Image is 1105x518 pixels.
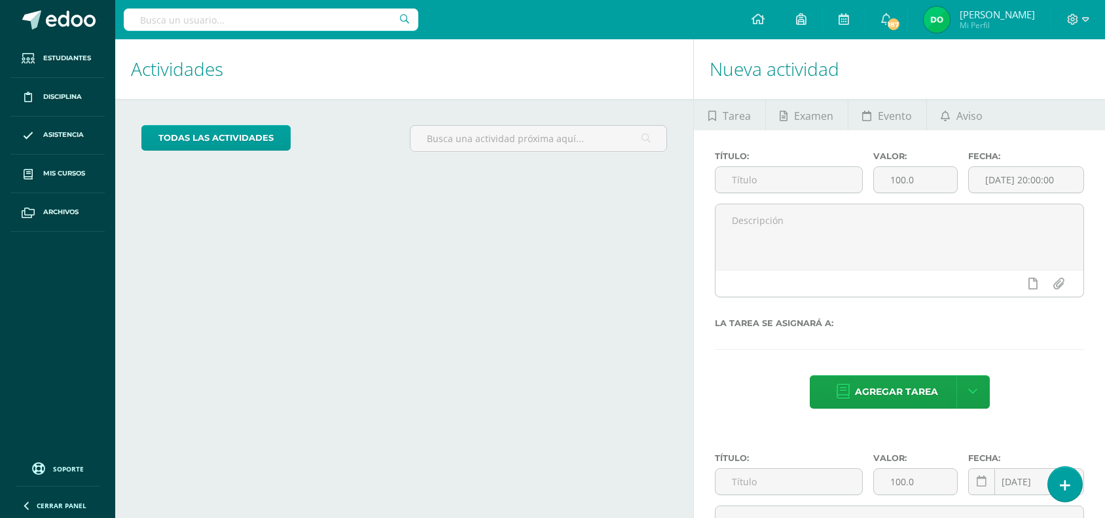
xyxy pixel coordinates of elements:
a: Examen [766,99,848,130]
span: Tarea [723,100,751,132]
h1: Nueva actividad [710,39,1089,99]
a: Aviso [927,99,997,130]
label: Fecha: [968,151,1084,161]
span: 187 [886,17,901,31]
label: Valor: [873,453,958,463]
a: Evento [848,99,926,130]
span: Agregar tarea [855,376,938,408]
label: La tarea se asignará a: [715,318,1084,328]
span: Cerrar panel [37,501,86,510]
a: Soporte [16,459,100,477]
label: Título: [715,453,863,463]
span: Mi Perfil [960,20,1035,31]
input: Fecha de entrega [969,469,1083,494]
label: Fecha: [968,453,1084,463]
span: Mis cursos [43,168,85,179]
input: Fecha de entrega [969,167,1083,193]
span: Aviso [956,100,983,132]
span: Estudiantes [43,53,91,64]
input: Título [716,469,862,494]
a: Archivos [10,193,105,232]
span: Soporte [53,464,84,473]
input: Busca un usuario... [124,9,418,31]
span: Asistencia [43,130,84,140]
a: Mis cursos [10,155,105,193]
a: Estudiantes [10,39,105,78]
h1: Actividades [131,39,678,99]
label: Título: [715,151,863,161]
span: Evento [878,100,912,132]
span: Examen [794,100,833,132]
img: 832e9e74216818982fa3af6e32aa3651.png [924,7,950,33]
a: todas las Actividades [141,125,291,151]
label: Valor: [873,151,958,161]
span: [PERSON_NAME] [960,8,1035,21]
input: Puntos máximos [874,469,957,494]
a: Disciplina [10,78,105,117]
input: Busca una actividad próxima aquí... [410,126,667,151]
span: Disciplina [43,92,82,102]
input: Título [716,167,862,193]
span: Archivos [43,207,79,217]
a: Asistencia [10,117,105,155]
a: Tarea [694,99,765,130]
input: Puntos máximos [874,167,957,193]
